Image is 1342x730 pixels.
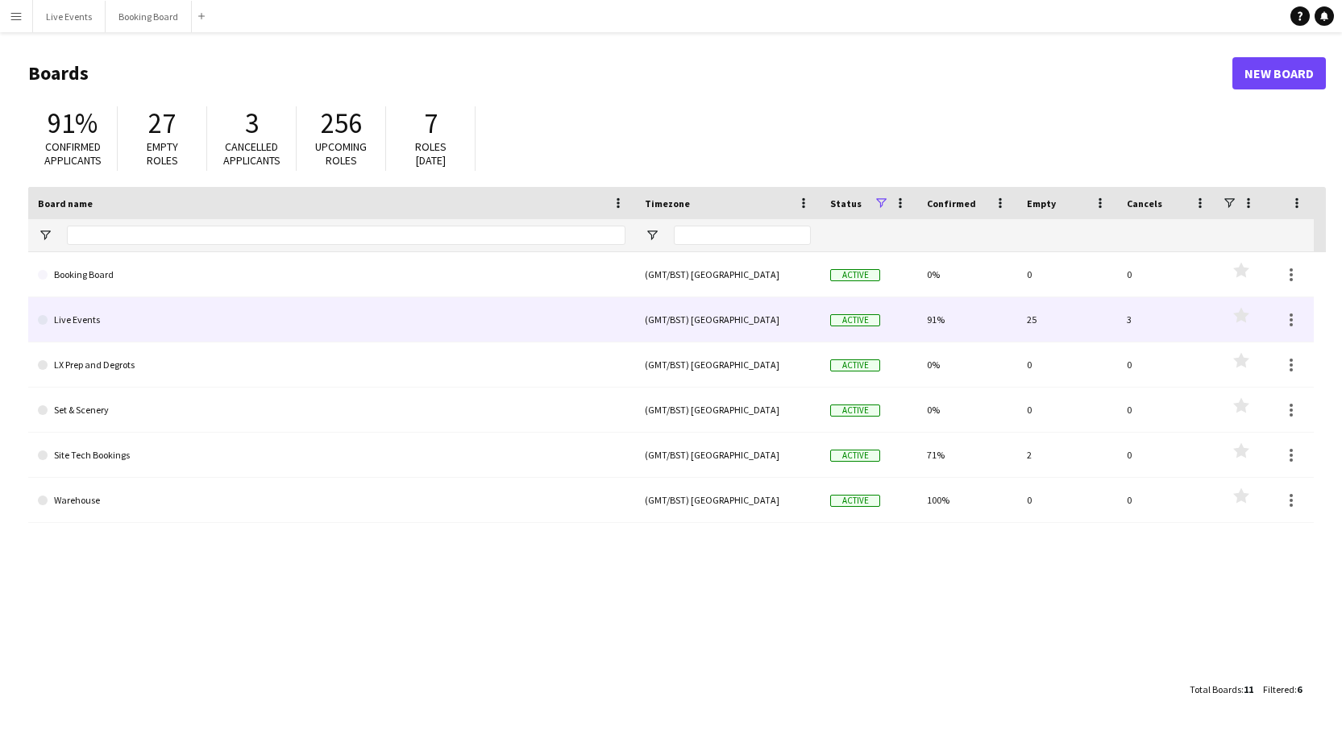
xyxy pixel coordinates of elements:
[38,478,625,523] a: Warehouse
[830,495,880,507] span: Active
[38,252,625,297] a: Booking Board
[148,106,176,141] span: 27
[830,314,880,326] span: Active
[1017,478,1117,522] div: 0
[38,297,625,342] a: Live Events
[674,226,811,245] input: Timezone Filter Input
[830,450,880,462] span: Active
[830,197,862,209] span: Status
[38,228,52,243] button: Open Filter Menu
[1027,197,1056,209] span: Empty
[28,61,1232,85] h1: Boards
[635,433,821,477] div: (GMT/BST) [GEOGRAPHIC_DATA]
[917,252,1017,297] div: 0%
[917,297,1017,342] div: 91%
[1017,342,1117,387] div: 0
[917,433,1017,477] div: 71%
[48,106,98,141] span: 91%
[1127,197,1162,209] span: Cancels
[917,478,1017,522] div: 100%
[1190,683,1241,695] span: Total Boards
[415,139,447,168] span: Roles [DATE]
[245,106,259,141] span: 3
[223,139,280,168] span: Cancelled applicants
[927,197,976,209] span: Confirmed
[1297,683,1302,695] span: 6
[917,342,1017,387] div: 0%
[106,1,192,32] button: Booking Board
[33,1,106,32] button: Live Events
[635,478,821,522] div: (GMT/BST) [GEOGRAPHIC_DATA]
[1117,252,1217,297] div: 0
[38,388,625,433] a: Set & Scenery
[1232,57,1326,89] a: New Board
[67,226,625,245] input: Board name Filter Input
[1017,252,1117,297] div: 0
[44,139,102,168] span: Confirmed applicants
[830,404,880,417] span: Active
[830,359,880,371] span: Active
[1017,388,1117,432] div: 0
[38,342,625,388] a: LX Prep and Degrots
[1263,683,1294,695] span: Filtered
[1017,433,1117,477] div: 2
[147,139,178,168] span: Empty roles
[1117,342,1217,387] div: 0
[1263,674,1302,705] div: :
[830,269,880,281] span: Active
[315,139,367,168] span: Upcoming roles
[1117,478,1217,522] div: 0
[635,388,821,432] div: (GMT/BST) [GEOGRAPHIC_DATA]
[424,106,438,141] span: 7
[635,342,821,387] div: (GMT/BST) [GEOGRAPHIC_DATA]
[635,297,821,342] div: (GMT/BST) [GEOGRAPHIC_DATA]
[38,433,625,478] a: Site Tech Bookings
[1117,388,1217,432] div: 0
[1190,674,1253,705] div: :
[1117,297,1217,342] div: 3
[38,197,93,209] span: Board name
[1117,433,1217,477] div: 0
[635,252,821,297] div: (GMT/BST) [GEOGRAPHIC_DATA]
[1017,297,1117,342] div: 25
[1244,683,1253,695] span: 11
[645,228,659,243] button: Open Filter Menu
[917,388,1017,432] div: 0%
[645,197,690,209] span: Timezone
[321,106,362,141] span: 256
